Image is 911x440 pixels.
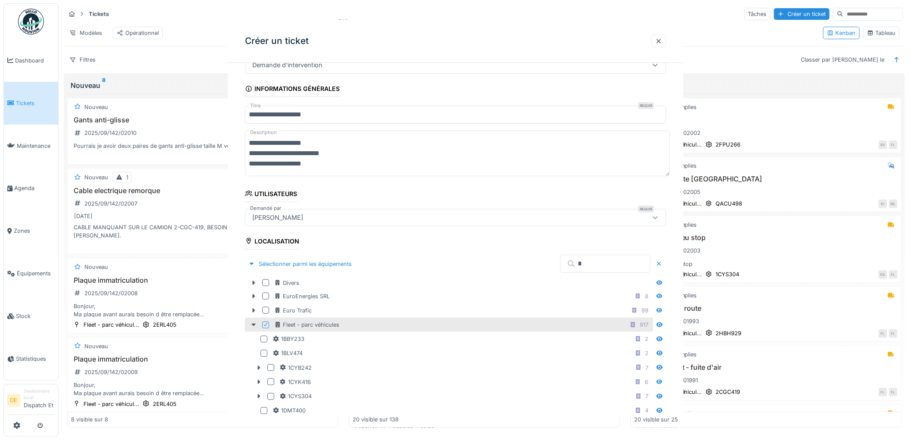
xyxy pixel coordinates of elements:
div: 7 [645,392,648,400]
div: Requis [638,206,654,212]
div: 2 [645,349,648,357]
div: 2 [645,335,648,343]
div: Informations générales [245,82,340,97]
div: 1CYB242 [279,364,312,372]
label: Demandé par [248,205,283,212]
div: 1BBY233 [273,335,304,343]
div: 8 [645,292,648,300]
div: 1CYS304 [279,392,312,400]
div: 4 [645,406,648,415]
div: 99 [641,306,648,315]
div: Fleet - parc véhicules [274,321,339,329]
label: Titre [248,102,263,109]
div: 917 [640,321,648,329]
div: Demande d'intervention [249,60,326,70]
div: EuroEnergies SRL [274,292,330,300]
div: 7 [645,364,648,372]
div: Sélectionner parmi les équipements [245,258,355,270]
div: Divers [274,279,299,287]
div: 6 [645,378,648,386]
div: 1CYK416 [279,378,311,386]
div: [PERSON_NAME] [249,213,307,222]
div: 1DMT400 [273,406,306,415]
div: Requis [638,102,654,109]
div: 1BLV474 [273,349,303,357]
label: Description [248,127,279,138]
div: Utilisateurs [245,187,297,202]
div: Euro Trafic [274,306,312,315]
h3: Créer un ticket [245,36,309,47]
div: Localisation [245,235,299,250]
